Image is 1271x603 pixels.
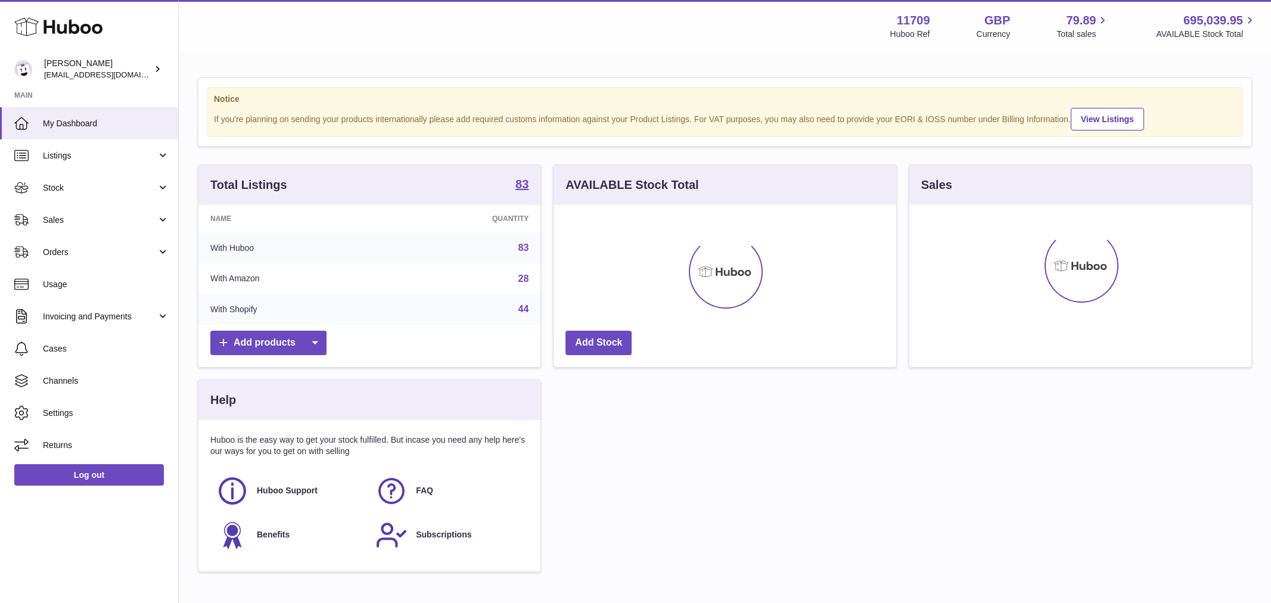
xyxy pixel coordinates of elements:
[375,519,523,551] a: Subscriptions
[1056,29,1110,40] span: Total sales
[565,331,632,355] a: Add Stock
[43,247,157,258] span: Orders
[257,529,290,540] span: Benefits
[43,118,169,129] span: My Dashboard
[43,311,157,322] span: Invoicing and Payments
[1183,13,1243,29] span: 695,039.95
[198,205,386,232] th: Name
[210,434,529,457] p: Huboo is the easy way to get your stock fulfilled. But incase you need any help here's our ways f...
[210,177,287,193] h3: Total Listings
[515,178,529,192] a: 83
[14,464,164,486] a: Log out
[198,232,386,263] td: With Huboo
[210,392,236,408] h3: Help
[43,182,157,194] span: Stock
[44,70,175,79] span: [EMAIL_ADDRESS][DOMAIN_NAME]
[14,60,32,78] img: internalAdmin-11709@internal.huboo.com
[518,243,529,253] a: 83
[216,475,363,507] a: Huboo Support
[1066,13,1096,29] span: 79.89
[216,519,363,551] a: Benefits
[210,331,327,355] a: Add products
[375,475,523,507] a: FAQ
[518,273,529,284] a: 28
[214,94,1236,105] strong: Notice
[1056,13,1110,40] a: 79.89 Total sales
[921,177,952,193] h3: Sales
[198,294,386,325] td: With Shopify
[515,178,529,190] strong: 83
[44,58,151,80] div: [PERSON_NAME]
[416,485,433,496] span: FAQ
[977,29,1011,40] div: Currency
[43,408,169,419] span: Settings
[43,215,157,226] span: Sales
[890,29,930,40] div: Huboo Ref
[897,13,930,29] strong: 11709
[518,304,529,314] a: 44
[257,485,318,496] span: Huboo Support
[1156,29,1257,40] span: AVAILABLE Stock Total
[984,13,1010,29] strong: GBP
[565,177,698,193] h3: AVAILABLE Stock Total
[43,375,169,387] span: Channels
[43,440,169,451] span: Returns
[43,279,169,290] span: Usage
[416,529,471,540] span: Subscriptions
[1071,108,1144,130] a: View Listings
[43,150,157,161] span: Listings
[386,205,540,232] th: Quantity
[214,106,1236,130] div: If you're planning on sending your products internationally please add required customs informati...
[198,263,386,294] td: With Amazon
[43,343,169,355] span: Cases
[1156,13,1257,40] a: 695,039.95 AVAILABLE Stock Total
